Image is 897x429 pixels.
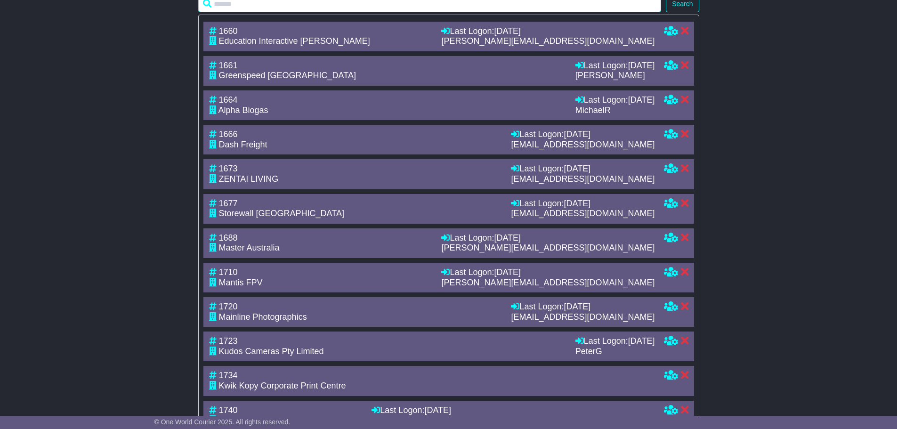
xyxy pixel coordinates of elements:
[219,36,370,46] span: Education Interactive [PERSON_NAME]
[441,26,655,37] div: Last Logon:
[575,336,655,347] div: Last Logon:
[441,36,655,47] div: [PERSON_NAME][EMAIL_ADDRESS][DOMAIN_NAME]
[441,278,655,288] div: [PERSON_NAME][EMAIL_ADDRESS][DOMAIN_NAME]
[441,233,655,243] div: Last Logon:
[628,95,655,105] span: [DATE]
[564,302,590,311] span: [DATE]
[219,199,238,208] span: 1677
[218,105,268,115] span: Alpha Biogas
[511,209,655,219] div: [EMAIL_ADDRESS][DOMAIN_NAME]
[511,140,655,150] div: [EMAIL_ADDRESS][DOMAIN_NAME]
[511,174,655,185] div: [EMAIL_ADDRESS][DOMAIN_NAME]
[219,336,238,346] span: 1723
[575,95,655,105] div: Last Logon:
[219,312,307,322] span: Mainline Photographics
[219,95,238,105] span: 1664
[424,405,451,415] span: [DATE]
[511,164,655,174] div: Last Logon:
[564,199,590,208] span: [DATE]
[628,61,655,70] span: [DATE]
[154,418,291,426] span: © One World Courier 2025. All rights reserved.
[441,243,655,253] div: [PERSON_NAME][EMAIL_ADDRESS][DOMAIN_NAME]
[219,130,238,139] span: 1666
[219,347,324,356] span: Kudos Cameras Pty Limited
[219,71,356,80] span: Greenspeed [GEOGRAPHIC_DATA]
[219,405,238,415] span: 1740
[219,233,238,243] span: 1688
[219,302,238,311] span: 1720
[564,164,590,173] span: [DATE]
[511,312,655,323] div: [EMAIL_ADDRESS][DOMAIN_NAME]
[511,302,655,312] div: Last Logon:
[441,267,655,278] div: Last Logon:
[511,199,655,209] div: Last Logon:
[628,336,655,346] span: [DATE]
[219,174,279,184] span: ZENTAI LIVING
[219,267,238,277] span: 1710
[494,233,521,243] span: [DATE]
[219,164,238,173] span: 1673
[219,278,263,287] span: Mantis FPV
[511,130,655,140] div: Last Logon:
[219,140,267,149] span: Dash Freight
[372,405,655,416] div: Last Logon:
[219,371,238,380] span: 1734
[564,130,590,139] span: [DATE]
[219,26,238,36] span: 1660
[575,347,655,357] div: PeterG
[219,61,238,70] span: 1661
[219,381,346,390] span: Kwik Kopy Corporate Print Centre
[575,71,655,81] div: [PERSON_NAME]
[494,26,521,36] span: [DATE]
[219,243,280,252] span: Master Australia
[575,61,655,71] div: Last Logon:
[575,105,655,116] div: MichaelR
[494,267,521,277] span: [DATE]
[219,209,344,218] span: Storewall [GEOGRAPHIC_DATA]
